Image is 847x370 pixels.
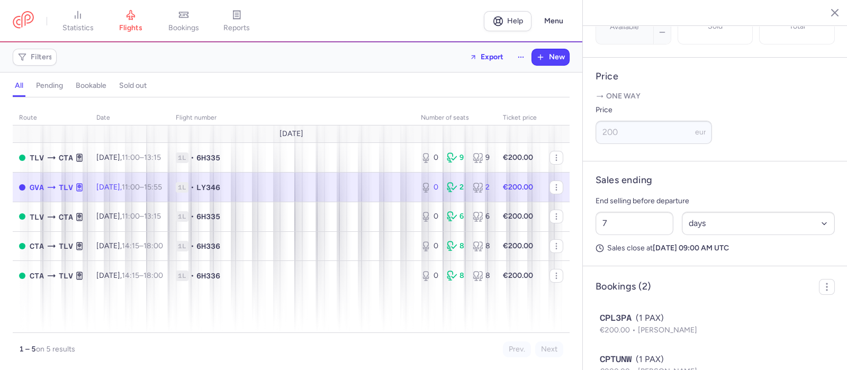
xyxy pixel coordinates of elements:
[532,49,569,65] button: New
[59,152,73,164] span: CTA
[695,128,706,137] span: eur
[447,241,464,251] div: 8
[104,10,157,33] a: flights
[503,341,531,357] button: Prev.
[144,212,161,221] time: 13:15
[600,312,632,324] span: CPL3PA
[497,110,543,126] th: Ticket price
[143,271,163,280] time: 18:00
[481,53,503,61] span: Export
[638,326,697,335] span: [PERSON_NAME]
[51,10,104,33] a: statistics
[122,241,163,250] span: –
[196,241,220,251] span: 6H336
[596,212,673,235] input: ##
[421,241,438,251] div: 0
[447,182,464,193] div: 2
[122,241,139,250] time: 14:15
[96,271,163,280] span: [DATE],
[13,11,34,31] a: CitizenPlane red outlined logo
[122,212,140,221] time: 11:00
[176,152,188,163] span: 1L
[169,110,415,126] th: Flight number
[191,182,194,193] span: •
[31,53,52,61] span: Filters
[144,153,161,162] time: 13:15
[600,326,638,335] span: €200.00
[59,240,73,252] span: TLV
[13,49,56,65] button: Filters
[176,211,188,222] span: 1L
[210,10,263,33] a: reports
[119,81,147,91] h4: sold out
[30,152,44,164] span: TLV
[473,182,490,193] div: 2
[596,121,712,144] input: ---
[447,270,464,281] div: 8
[415,110,497,126] th: number of seats
[600,312,831,324] div: (1 PAX)
[473,211,490,222] div: 6
[473,270,490,281] div: 8
[196,182,220,193] span: LY346
[30,240,44,252] span: CTA
[59,270,73,282] span: TLV
[473,152,490,163] div: 9
[447,152,464,163] div: 9
[484,11,531,31] a: Help
[600,353,831,366] div: (1 PAX)
[62,23,94,33] span: statistics
[191,152,194,163] span: •
[122,183,140,192] time: 11:00
[596,91,835,102] p: One way
[176,241,188,251] span: 1L
[507,17,523,25] span: Help
[503,212,533,221] strong: €200.00
[144,183,162,192] time: 15:55
[122,212,161,221] span: –
[122,271,139,280] time: 14:15
[191,241,194,251] span: •
[708,22,723,31] p: Sold
[538,11,570,31] button: Menu
[30,211,44,223] span: TLV
[19,345,36,354] strong: 1 – 5
[503,271,533,280] strong: €200.00
[96,183,162,192] span: [DATE],
[90,110,169,126] th: date
[600,312,831,336] button: CPL3PA(1 PAX)€200.00[PERSON_NAME]
[596,174,652,186] h4: Sales ending
[653,243,729,252] strong: [DATE] 09:00 AM UTC
[191,211,194,222] span: •
[96,153,161,162] span: [DATE],
[143,241,163,250] time: 18:00
[196,270,220,281] span: 6H336
[96,212,161,221] span: [DATE],
[789,22,805,31] p: Total
[119,23,142,33] span: flights
[96,241,163,250] span: [DATE],
[503,183,533,192] strong: €200.00
[176,270,188,281] span: 1L
[122,271,163,280] span: –
[447,211,464,222] div: 6
[596,70,835,83] h4: Price
[596,104,712,116] label: Price
[157,10,210,33] a: bookings
[463,49,510,66] button: Export
[15,81,23,91] h4: all
[176,182,188,193] span: 1L
[36,81,63,91] h4: pending
[30,182,44,193] span: GVA
[191,270,194,281] span: •
[421,270,438,281] div: 0
[13,110,90,126] th: route
[503,153,533,162] strong: €200.00
[535,341,563,357] button: Next
[223,23,250,33] span: reports
[610,23,639,31] label: Available
[196,211,220,222] span: 6H335
[421,211,438,222] div: 0
[122,153,161,162] span: –
[596,243,835,253] p: Sales close at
